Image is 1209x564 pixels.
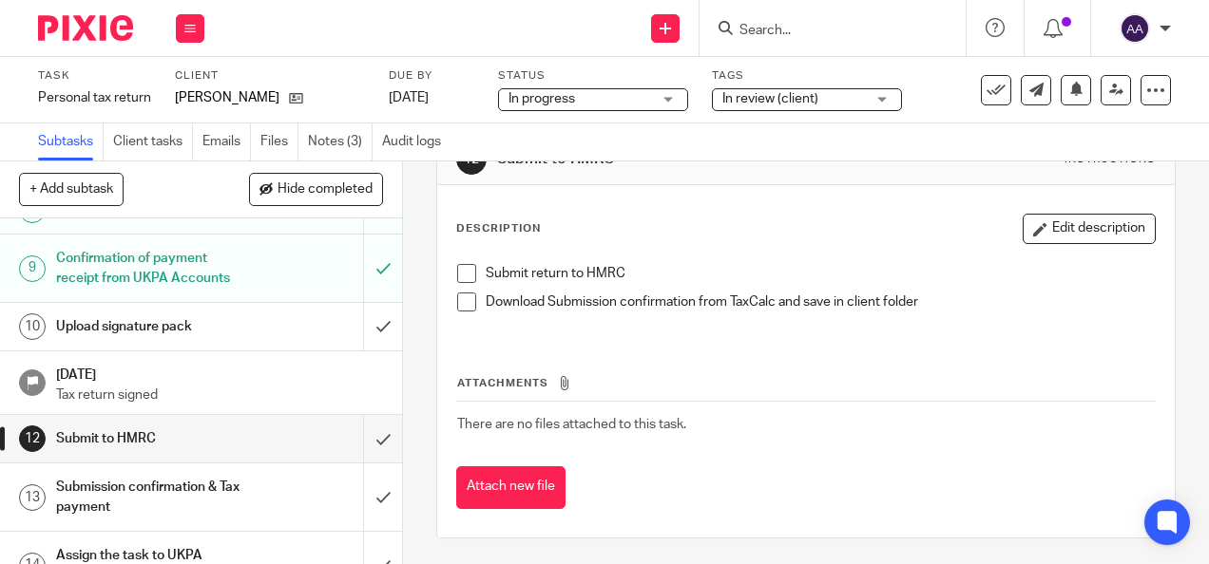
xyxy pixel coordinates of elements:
a: Files [260,123,298,160]
h1: [DATE] [56,361,383,385]
div: 13 [19,484,46,511]
label: Task [38,68,151,84]
button: + Add subtask [19,173,124,205]
p: Submit return to HMRC [486,264,1154,283]
span: Hide completed [278,182,373,197]
button: Attach new file [456,466,566,509]
label: Due by [389,68,474,84]
span: There are no files attached to this task. [457,418,686,431]
a: Emails [202,123,251,160]
a: Audit logs [382,123,451,160]
a: Subtasks [38,123,104,160]
span: In review (client) [722,92,818,105]
h1: Confirmation of payment receipt from UKPA Accounts [56,244,248,292]
span: In progress [509,92,575,105]
p: [PERSON_NAME] [175,88,279,107]
div: 10 [19,313,46,340]
p: Download Submission confirmation from TaxCalc and save in client folder [486,292,1154,311]
span: Attachments [457,378,548,388]
span: [DATE] [389,91,429,104]
input: Search [738,23,909,40]
div: Personal tax return [38,88,151,107]
img: Pixie [38,15,133,41]
img: svg%3E [1120,13,1150,44]
div: 12 [19,425,46,452]
div: 9 [19,255,46,282]
a: Notes (3) [308,123,373,160]
h1: Submission confirmation & Tax payment [56,473,248,521]
p: Tax return signed [56,385,383,404]
h1: Submit to HMRC [56,424,248,453]
label: Client [175,68,365,84]
h1: Upload signature pack [56,312,248,341]
button: Hide completed [249,173,383,205]
label: Status [498,68,688,84]
p: Description [456,221,541,236]
label: Tags [712,68,902,84]
a: Client tasks [113,123,193,160]
button: Edit description [1023,214,1156,244]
